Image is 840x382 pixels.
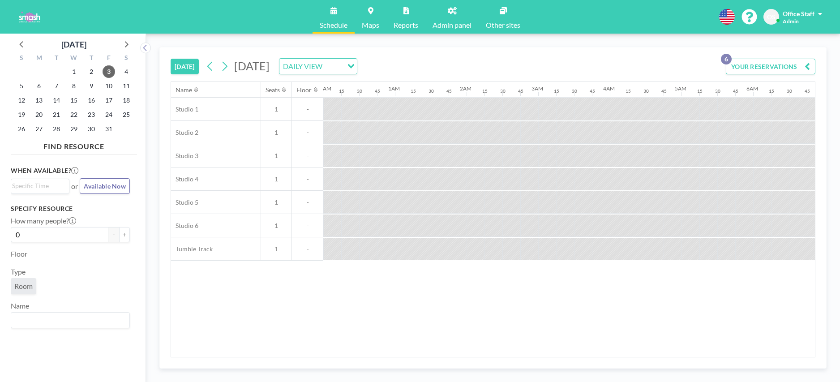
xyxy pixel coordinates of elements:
div: T [48,53,65,64]
div: 15 [554,88,559,94]
div: W [65,53,83,64]
button: [DATE] [171,59,199,74]
span: Admin [783,18,799,25]
div: 30 [357,88,362,94]
span: Saturday, October 11, 2025 [120,80,133,92]
span: Sunday, October 12, 2025 [15,94,28,107]
div: Search for option [279,59,357,74]
span: OS [767,13,776,21]
div: F [100,53,117,64]
span: Tuesday, October 28, 2025 [50,123,63,135]
span: Friday, October 10, 2025 [103,80,115,92]
span: Tuesday, October 14, 2025 [50,94,63,107]
span: Studio 3 [171,152,198,160]
input: Search for option [12,314,124,326]
span: Studio 1 [171,105,198,113]
h3: Specify resource [11,205,130,213]
div: 6AM [746,85,758,92]
h4: FIND RESOURCE [11,138,137,151]
span: or [71,182,78,191]
span: Sunday, October 19, 2025 [15,108,28,121]
span: - [292,222,323,230]
input: Search for option [325,60,342,72]
span: - [292,152,323,160]
div: 2AM [460,85,471,92]
span: Monday, October 20, 2025 [33,108,45,121]
div: 45 [805,88,810,94]
div: 30 [643,88,649,94]
span: 1 [261,105,291,113]
span: - [292,175,323,183]
span: Thursday, October 9, 2025 [85,80,98,92]
label: How many people? [11,216,76,225]
span: Studio 6 [171,222,198,230]
div: 12AM [317,85,331,92]
span: Tumble Track [171,245,213,253]
div: 30 [500,88,506,94]
span: Wednesday, October 8, 2025 [68,80,80,92]
div: S [13,53,30,64]
span: Reports [394,21,418,29]
button: Available Now [80,178,130,194]
div: 15 [769,88,774,94]
div: Search for option [11,179,69,193]
div: 15 [697,88,703,94]
span: - [292,198,323,206]
div: 4AM [603,85,615,92]
span: 1 [261,175,291,183]
input: Search for option [12,181,64,191]
span: [DATE] [234,59,270,73]
p: 6 [721,54,732,64]
div: 3AM [531,85,543,92]
span: - [292,105,323,113]
div: T [82,53,100,64]
div: S [117,53,135,64]
span: Room [14,282,33,290]
div: Search for option [11,313,129,328]
div: [DATE] [61,38,86,51]
span: Sunday, October 5, 2025 [15,80,28,92]
span: 1 [261,129,291,137]
div: 45 [661,88,667,94]
span: Thursday, October 16, 2025 [85,94,98,107]
span: 1 [261,198,291,206]
span: 1 [261,222,291,230]
span: Thursday, October 23, 2025 [85,108,98,121]
span: Office Staff [783,10,814,17]
div: M [30,53,48,64]
span: Wednesday, October 22, 2025 [68,108,80,121]
span: Studio 5 [171,198,198,206]
span: - [292,245,323,253]
label: Floor [11,249,27,258]
span: - [292,129,323,137]
span: Studio 4 [171,175,198,183]
span: 1 [261,245,291,253]
span: Tuesday, October 21, 2025 [50,108,63,121]
span: Friday, October 3, 2025 [103,65,115,78]
span: Maps [362,21,379,29]
div: 15 [339,88,344,94]
div: 30 [715,88,720,94]
span: Friday, October 31, 2025 [103,123,115,135]
span: Monday, October 6, 2025 [33,80,45,92]
span: Monday, October 27, 2025 [33,123,45,135]
span: Thursday, October 2, 2025 [85,65,98,78]
span: Friday, October 24, 2025 [103,108,115,121]
div: 45 [518,88,523,94]
div: 15 [411,88,416,94]
span: Saturday, October 18, 2025 [120,94,133,107]
span: Studio 2 [171,129,198,137]
div: 15 [626,88,631,94]
img: organization-logo [14,8,44,26]
button: - [108,227,119,242]
span: Thursday, October 30, 2025 [85,123,98,135]
div: Name [176,86,192,94]
label: Type [11,267,26,276]
span: DAILY VIEW [281,60,324,72]
span: Friday, October 17, 2025 [103,94,115,107]
button: + [119,227,130,242]
div: Seats [266,86,280,94]
div: 30 [572,88,577,94]
span: Wednesday, October 1, 2025 [68,65,80,78]
div: 45 [446,88,452,94]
